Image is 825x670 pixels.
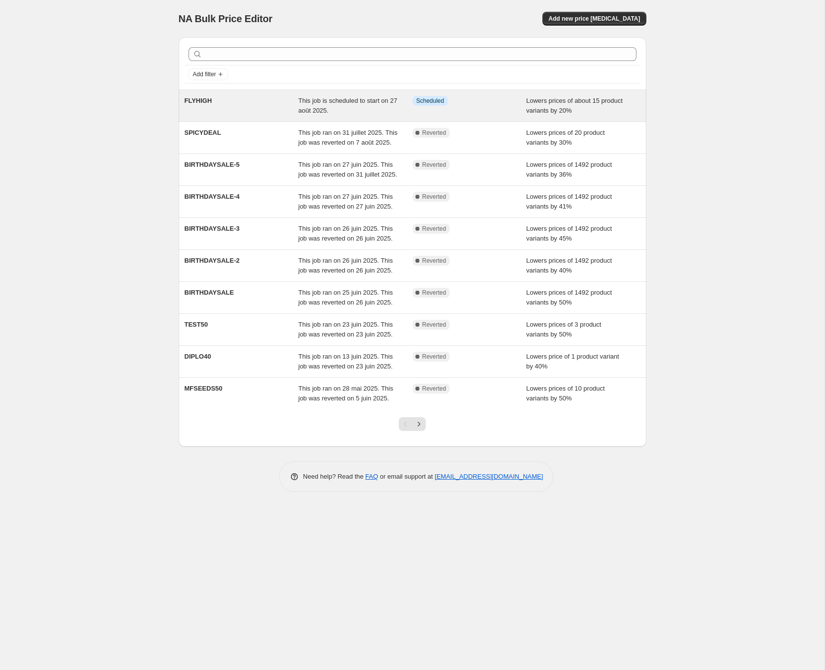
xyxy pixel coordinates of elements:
span: This job ran on 27 juin 2025. This job was reverted on 31 juillet 2025. [298,161,397,178]
span: Scheduled [416,97,444,105]
span: BIRTHDAYSALE-2 [185,257,240,264]
span: This job is scheduled to start on 27 août 2025. [298,97,397,114]
nav: Pagination [399,417,426,431]
span: SPICYDEAL [185,129,221,136]
span: Add filter [193,70,216,78]
span: Lowers price of 1 product variant by 40% [526,353,619,370]
span: Lowers prices of 1492 product variants by 45% [526,225,612,242]
button: Next [412,417,426,431]
span: Lowers prices of 1492 product variants by 41% [526,193,612,210]
span: Reverted [422,225,446,233]
span: This job ran on 26 juin 2025. This job was reverted on 26 juin 2025. [298,225,393,242]
span: BIRTHDAYSALE-3 [185,225,240,232]
span: FLYHIGH [185,97,212,104]
span: Add new price [MEDICAL_DATA] [548,15,640,23]
span: Lowers prices of about 15 product variants by 20% [526,97,623,114]
span: Reverted [422,193,446,201]
button: Add filter [189,68,228,80]
span: This job ran on 26 juin 2025. This job was reverted on 26 juin 2025. [298,257,393,274]
a: [EMAIL_ADDRESS][DOMAIN_NAME] [435,473,543,480]
span: Lowers prices of 1492 product variants by 40% [526,257,612,274]
span: This job ran on 23 juin 2025. This job was reverted on 23 juin 2025. [298,321,393,338]
span: Reverted [422,289,446,297]
span: Lowers prices of 3 product variants by 50% [526,321,601,338]
span: Reverted [422,353,446,361]
span: Reverted [422,129,446,137]
span: BIRTHDAYSALE-5 [185,161,240,168]
span: Need help? Read the [303,473,366,480]
a: FAQ [365,473,378,480]
span: NA Bulk Price Editor [179,13,273,24]
span: Lowers prices of 1492 product variants by 36% [526,161,612,178]
span: Reverted [422,321,446,329]
span: This job ran on 31 juillet 2025. This job was reverted on 7 août 2025. [298,129,397,146]
span: TEST50 [185,321,208,328]
span: BIRTHDAYSALE [185,289,234,296]
span: Reverted [422,385,446,393]
span: Reverted [422,161,446,169]
button: Add new price [MEDICAL_DATA] [542,12,646,26]
span: BIRTHDAYSALE-4 [185,193,240,200]
span: This job ran on 28 mai 2025. This job was reverted on 5 juin 2025. [298,385,393,402]
span: Lowers prices of 1492 product variants by 50% [526,289,612,306]
span: This job ran on 13 juin 2025. This job was reverted on 23 juin 2025. [298,353,393,370]
span: MFSEEDS50 [185,385,222,392]
span: or email support at [378,473,435,480]
span: Lowers prices of 20 product variants by 30% [526,129,605,146]
span: This job ran on 27 juin 2025. This job was reverted on 27 juin 2025. [298,193,393,210]
span: Lowers prices of 10 product variants by 50% [526,385,605,402]
span: This job ran on 25 juin 2025. This job was reverted on 26 juin 2025. [298,289,393,306]
span: Reverted [422,257,446,265]
span: DIPLO40 [185,353,211,360]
